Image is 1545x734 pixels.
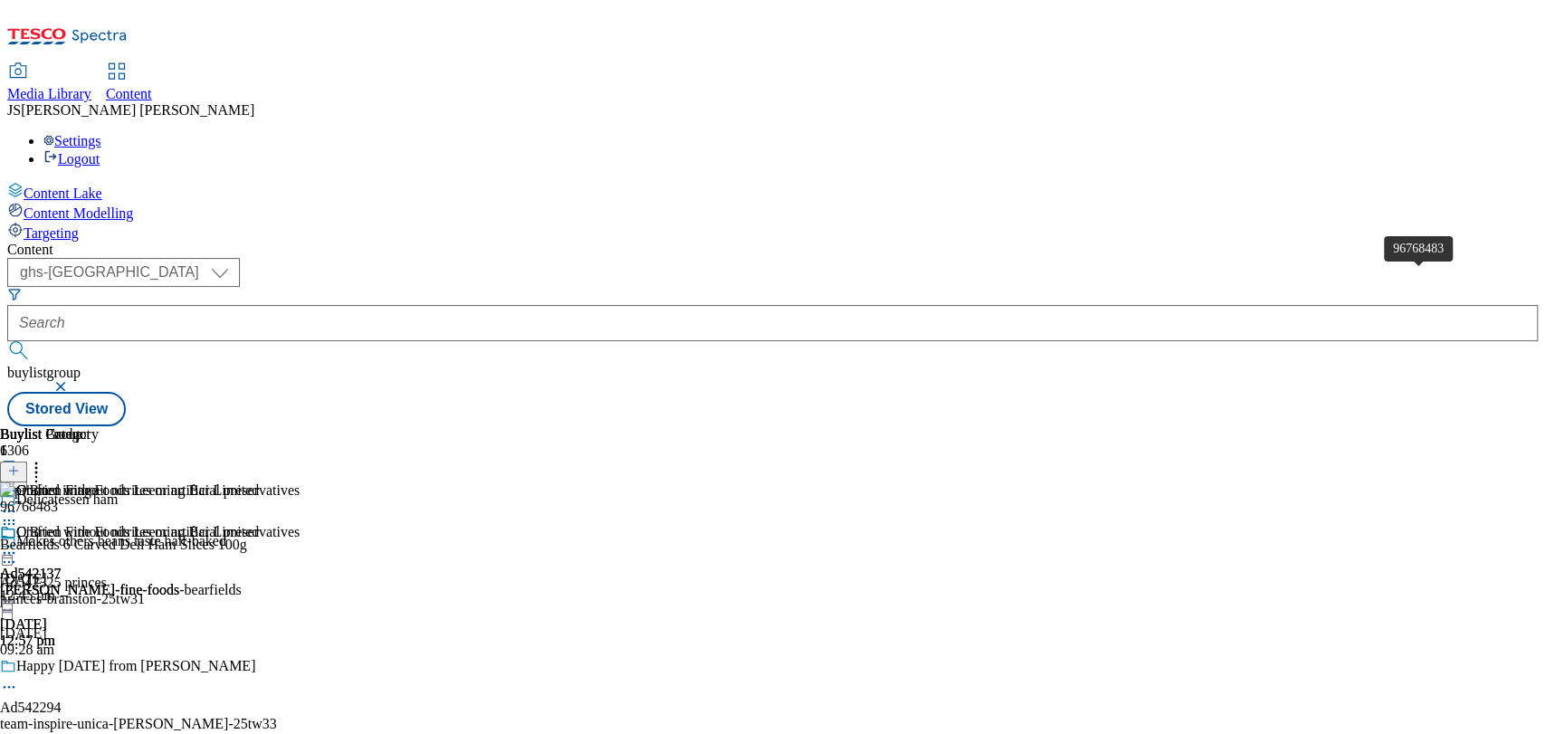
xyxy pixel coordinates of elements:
[7,202,1538,222] a: Content Modelling
[7,64,91,102] a: Media Library
[7,182,1538,202] a: Content Lake
[16,658,255,674] div: Happy [DATE] from [PERSON_NAME]
[43,133,101,148] a: Settings
[7,287,22,301] svg: Search Filters
[7,222,1538,242] a: Targeting
[21,102,254,118] span: [PERSON_NAME] [PERSON_NAME]
[24,186,102,201] span: Content Lake
[7,86,91,101] span: Media Library
[7,242,1538,258] div: Content
[24,225,79,241] span: Targeting
[7,305,1538,341] input: Search
[43,151,100,167] a: Logout
[106,86,152,101] span: Content
[7,392,126,426] button: Stored View
[106,64,152,102] a: Content
[7,102,21,118] span: JS
[24,205,133,221] span: Content Modelling
[7,365,81,380] span: buylistgroup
